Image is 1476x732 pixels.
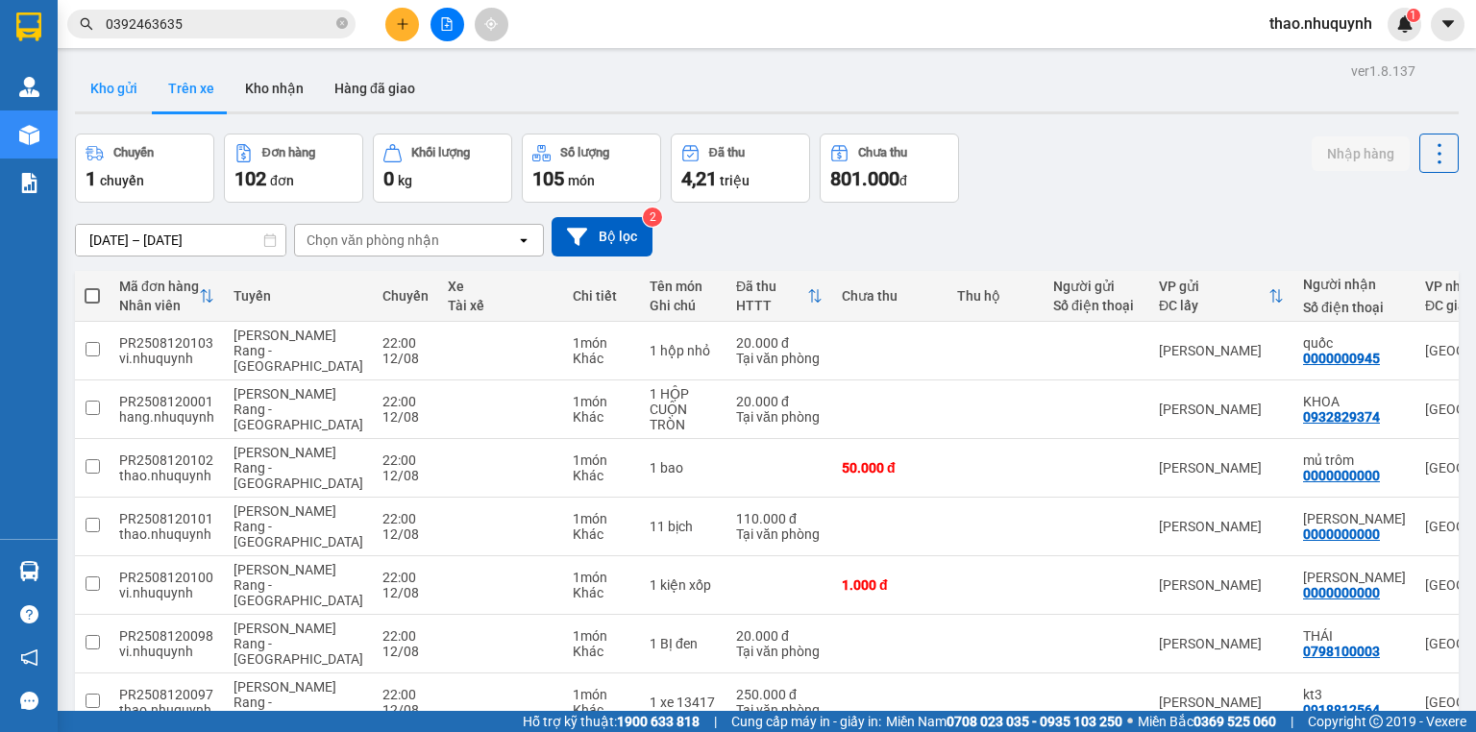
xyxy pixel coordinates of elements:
div: 0932829374 [1303,409,1380,425]
span: 4,21 [681,167,717,190]
div: 1 kiện xốp [650,577,717,593]
span: 102 [234,167,266,190]
th: Toggle SortBy [726,271,832,322]
div: kt3 [1303,687,1406,702]
div: Tại văn phòng [736,526,823,542]
div: PR2508120102 [119,452,214,468]
div: [PERSON_NAME] [1159,519,1284,534]
img: warehouse-icon [19,77,39,97]
span: copyright [1369,715,1383,728]
div: 250.000 đ [736,687,823,702]
div: [PERSON_NAME] [1159,695,1284,710]
th: Toggle SortBy [1149,271,1293,322]
span: message [20,692,38,710]
div: PR2508120100 [119,570,214,585]
div: 12/08 [382,409,429,425]
span: caret-down [1439,15,1457,33]
div: 1 xe 13417 [650,695,717,710]
div: 12/08 [382,351,429,366]
div: 22:00 [382,511,429,526]
span: thao.nhuquynh [1254,12,1388,36]
div: PR2508120097 [119,687,214,702]
div: Đã thu [736,279,807,294]
div: vi.nhuquynh [119,351,214,366]
span: aim [484,17,498,31]
div: Tài xế [448,298,553,313]
div: Đơn hàng [262,146,315,159]
div: Tuyến [234,288,363,304]
img: icon-new-feature [1396,15,1414,33]
div: 1 BỊ đen [650,636,717,651]
span: [PERSON_NAME] Rang - [GEOGRAPHIC_DATA] [234,445,363,491]
img: logo-vxr [16,12,41,41]
div: thao.nhuquynh [119,526,214,542]
button: Kho gửi [75,65,153,111]
div: Chưa thu [842,288,938,304]
span: kg [398,173,412,188]
div: Khác [573,468,630,483]
div: 1 món [573,335,630,351]
button: Hàng đã giao [319,65,430,111]
div: 22:00 [382,628,429,644]
div: 0000000000 [1303,526,1380,542]
div: phương trang [1303,511,1406,526]
div: thao.nhuquynh [119,702,214,718]
div: 12/08 [382,585,429,600]
div: 22:00 [382,570,429,585]
span: chuyến [100,173,144,188]
div: bánh pía [1303,570,1406,585]
div: Chuyến [113,146,154,159]
div: KHOA [1303,394,1406,409]
div: Chuyến [382,288,429,304]
span: món [568,173,595,188]
span: 801.000 [830,167,899,190]
span: đơn [270,173,294,188]
button: Số lượng105món [522,134,661,203]
div: Khác [573,702,630,718]
div: Khối lượng [411,146,470,159]
button: Trên xe [153,65,230,111]
div: [PERSON_NAME] [1159,577,1284,593]
div: Chi tiết [573,288,630,304]
span: đ [899,173,907,188]
button: file-add [430,8,464,41]
div: vi.nhuquynh [119,644,214,659]
span: [PERSON_NAME] Rang - [GEOGRAPHIC_DATA] [234,386,363,432]
button: Chưa thu801.000đ [820,134,959,203]
div: 22:00 [382,452,429,468]
div: 0798100003 [1303,644,1380,659]
div: 1 món [573,511,630,526]
strong: 1900 633 818 [617,714,700,729]
span: 0 [383,167,394,190]
div: ĐC lấy [1159,298,1268,313]
strong: 0369 525 060 [1193,714,1276,729]
button: Kho nhận [230,65,319,111]
div: Chưa thu [858,146,907,159]
div: Nhân viên [119,298,199,313]
div: 0000000000 [1303,585,1380,600]
div: PR2508120103 [119,335,214,351]
span: Miền Nam [886,711,1122,732]
input: Tìm tên, số ĐT hoặc mã đơn [106,13,332,35]
div: quốc [1303,335,1406,351]
div: 12/08 [382,468,429,483]
div: 1 món [573,570,630,585]
div: [PERSON_NAME] [1159,460,1284,476]
button: Khối lượng0kg [373,134,512,203]
div: Thu hộ [957,288,1034,304]
span: Hỗ trợ kỹ thuật: [523,711,700,732]
div: Tại văn phòng [736,351,823,366]
div: 20.000 đ [736,335,823,351]
div: Số điện thoại [1053,298,1140,313]
div: 12/08 [382,644,429,659]
div: THÁI [1303,628,1406,644]
span: ⚪️ [1127,718,1133,725]
div: 11 bịch [650,519,717,534]
div: hang.nhuquynh [119,409,214,425]
div: Khác [573,409,630,425]
div: Tên món [650,279,717,294]
img: solution-icon [19,173,39,193]
div: 20.000 đ [736,394,823,409]
button: plus [385,8,419,41]
span: 105 [532,167,564,190]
